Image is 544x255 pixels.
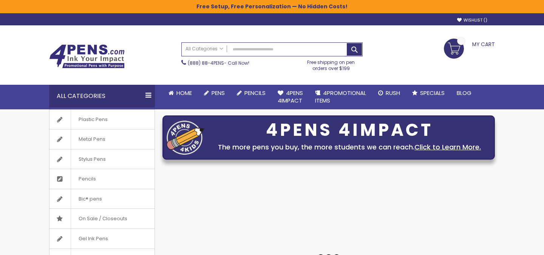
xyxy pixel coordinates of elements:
[451,85,478,101] a: Blog
[208,122,491,138] div: 4PENS 4IMPACT
[315,89,366,104] span: 4PROMOTIONAL ITEMS
[386,89,400,97] span: Rush
[49,149,155,169] a: Stylus Pens
[208,142,491,152] div: The more pens you buy, the more students we can reach.
[309,85,372,109] a: 4PROMOTIONALITEMS
[71,189,110,209] span: Bic® pens
[49,44,125,68] img: 4Pens Custom Pens and Promotional Products
[71,169,104,189] span: Pencils
[49,85,155,107] div: All Categories
[185,46,223,52] span: All Categories
[198,85,231,101] a: Pens
[71,129,113,149] span: Metal Pens
[244,89,266,97] span: Pencils
[71,149,113,169] span: Stylus Pens
[71,209,135,229] span: On Sale / Closeouts
[278,89,303,104] span: 4Pens 4impact
[167,120,204,155] img: four_pen_logo.png
[71,229,116,249] span: Gel Ink Pens
[272,85,309,109] a: 4Pens4impact
[188,60,249,66] span: - Call Now!
[414,142,481,152] a: Click to Learn More.
[372,85,406,101] a: Rush
[49,169,155,189] a: Pencils
[212,89,225,97] span: Pens
[71,110,115,129] span: Plastic Pens
[162,85,198,101] a: Home
[457,89,471,97] span: Blog
[176,89,192,97] span: Home
[49,110,155,129] a: Plastic Pens
[300,56,363,72] div: Free shipping on pen orders over $199
[49,189,155,209] a: Bic® pens
[49,209,155,229] a: On Sale / Closeouts
[406,85,451,101] a: Specials
[49,129,155,149] a: Metal Pens
[188,60,224,66] a: (888) 88-4PENS
[420,89,445,97] span: Specials
[182,43,227,55] a: All Categories
[231,85,272,101] a: Pencils
[457,17,487,23] a: Wishlist
[49,229,155,249] a: Gel Ink Pens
